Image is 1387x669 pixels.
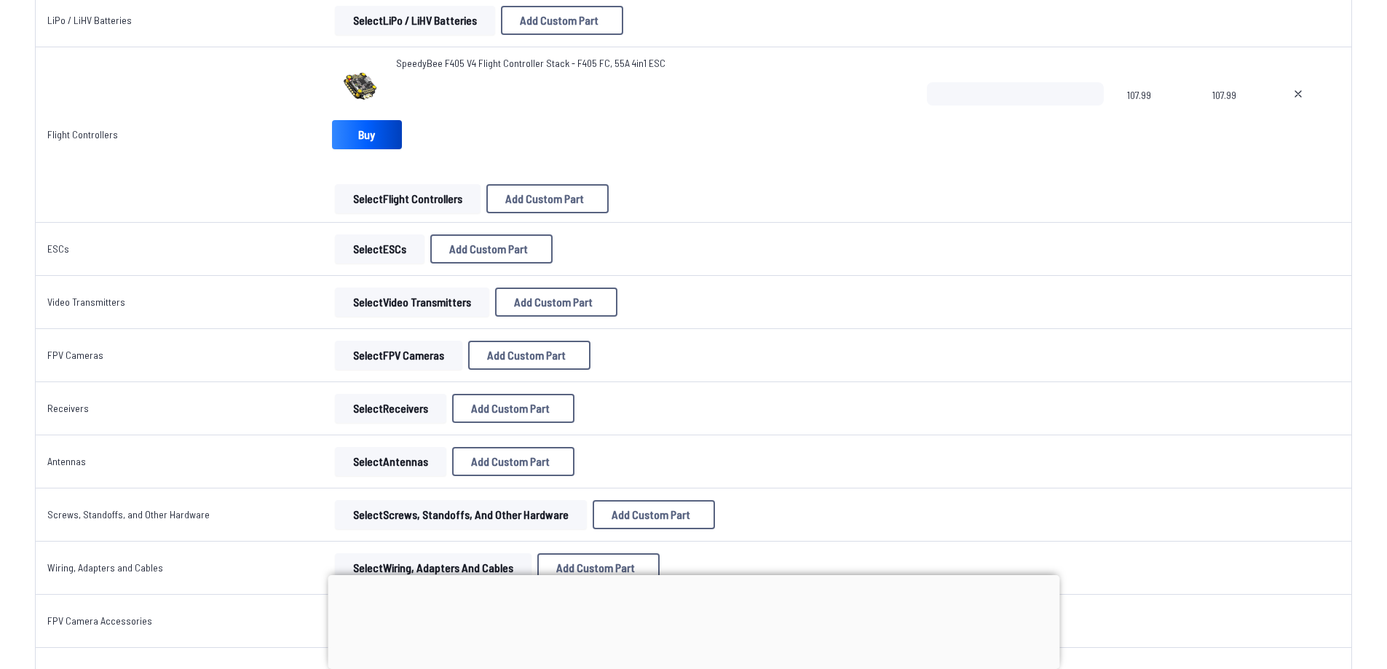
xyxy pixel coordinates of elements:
a: Wiring, Adapters and Cables [47,561,163,574]
span: Add Custom Part [487,349,566,361]
button: SelectFPV Cameras [335,341,462,370]
button: SelectScrews, Standoffs, and Other Hardware [335,500,587,529]
a: FPV Cameras [47,349,103,361]
a: SelectAntennas [332,447,449,476]
a: SelectESCs [332,234,427,264]
button: Add Custom Part [452,447,574,476]
span: Add Custom Part [449,243,528,255]
a: Flight Controllers [47,128,118,140]
a: Video Transmitters [47,296,125,308]
span: Add Custom Part [471,456,550,467]
span: Add Custom Part [556,562,635,574]
span: Add Custom Part [520,15,598,26]
button: Add Custom Part [501,6,623,35]
iframe: Advertisement [328,575,1059,665]
a: SelectFPV Cameras [332,341,465,370]
a: Buy [332,120,402,149]
a: Screws, Standoffs, and Other Hardware [47,508,210,520]
a: SelectScrews, Standoffs, and Other Hardware [332,500,590,529]
button: Add Custom Part [495,288,617,317]
span: Add Custom Part [471,403,550,414]
a: Antennas [47,455,86,467]
a: SelectFlight Controllers [332,184,483,213]
span: 107.99 [1127,82,1189,152]
button: Add Custom Part [537,553,660,582]
button: Add Custom Part [430,234,553,264]
button: SelectWiring, Adapters and Cables [335,553,532,582]
button: SelectESCs [335,234,424,264]
a: FPV Camera Accessories [47,614,152,627]
a: SelectReceivers [332,394,449,423]
span: Add Custom Part [612,509,690,520]
button: SelectReceivers [335,394,446,423]
span: Add Custom Part [514,296,593,308]
button: Add Custom Part [468,341,590,370]
button: Add Custom Part [486,184,609,213]
button: SelectAntennas [335,447,446,476]
button: Add Custom Part [452,394,574,423]
button: SelectFlight Controllers [335,184,481,213]
img: image [332,56,390,114]
a: Receivers [47,402,89,414]
a: SelectLiPo / LiHV Batteries [332,6,498,35]
a: LiPo / LiHV Batteries [47,14,132,26]
button: SelectVideo Transmitters [335,288,489,317]
button: SelectLiPo / LiHV Batteries [335,6,495,35]
button: Add Custom Part [593,500,715,529]
a: SpeedyBee F405 V4 Flight Controller Stack - F405 FC, 55A 4in1 ESC [396,56,665,71]
a: ESCs [47,242,69,255]
span: Add Custom Part [505,193,584,205]
a: SelectVideo Transmitters [332,288,492,317]
span: 107.99 [1212,82,1257,152]
a: SelectWiring, Adapters and Cables [332,553,534,582]
span: SpeedyBee F405 V4 Flight Controller Stack - F405 FC, 55A 4in1 ESC [396,57,665,69]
